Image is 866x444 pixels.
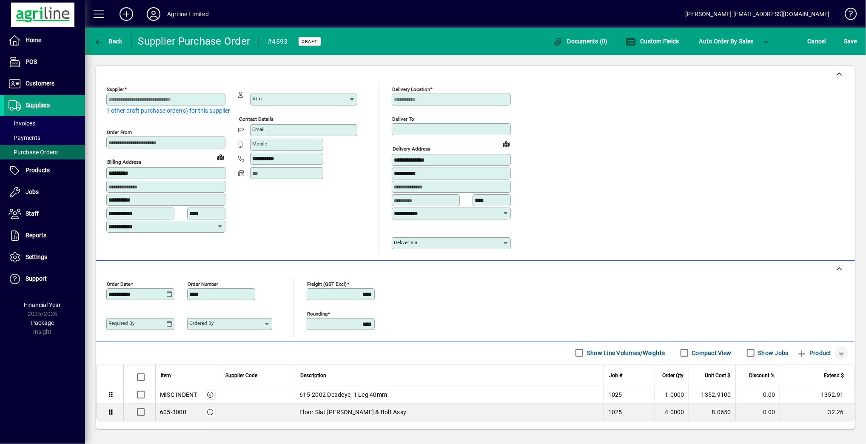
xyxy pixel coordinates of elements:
[793,345,836,361] button: Product
[550,34,610,49] button: Documents (0)
[85,34,132,49] app-page-header-button: Back
[749,371,775,380] span: Discount %
[553,38,608,45] span: Documents (0)
[140,6,167,22] button: Profile
[214,150,228,164] a: View on map
[26,37,41,43] span: Home
[268,35,288,48] div: #4593
[107,129,132,135] mat-label: Order from
[26,80,54,87] span: Customers
[844,34,857,48] span: ave
[608,408,622,416] span: 1025
[9,149,58,156] span: Purchase Orders
[585,349,665,357] label: Show Line Volumes/Weights
[394,239,417,245] mat-label: Deliver via
[4,145,85,159] a: Purchase Orders
[31,319,54,326] span: Package
[4,160,85,181] a: Products
[808,34,826,48] span: Cancel
[107,86,124,92] mat-label: Supplier
[392,116,414,122] mat-label: Deliver To
[686,7,830,21] div: [PERSON_NAME] [EMAIL_ADDRESS][DOMAIN_NAME]
[252,96,262,102] mat-label: Attn
[844,38,847,45] span: S
[107,281,131,287] mat-label: Order date
[26,232,46,239] span: Reports
[307,310,328,316] mat-label: Rounding
[4,203,85,225] a: Staff
[26,58,37,65] span: POS
[189,320,214,326] mat-label: Ordered by
[806,34,829,49] button: Cancel
[302,39,318,44] span: Draft
[26,210,39,217] span: Staff
[9,134,40,141] span: Payments
[252,126,265,132] mat-label: Email
[838,2,855,29] a: Knowledge Base
[690,349,732,357] label: Compact View
[842,34,859,49] button: Save
[4,268,85,290] a: Support
[167,7,209,21] div: Agriline Limited
[4,131,85,145] a: Payments
[94,38,122,45] span: Back
[4,73,85,94] a: Customers
[780,404,855,421] td: 32.26
[689,386,735,404] td: 1352.9100
[300,371,326,380] span: Description
[4,51,85,73] a: POS
[757,349,789,357] label: Show Jobs
[655,386,689,404] td: 1.0000
[9,120,35,127] span: Invoices
[113,6,140,22] button: Add
[26,102,50,108] span: Suppliers
[735,404,780,421] td: 0.00
[735,386,780,404] td: 0.00
[4,247,85,268] a: Settings
[26,167,50,174] span: Products
[608,390,622,399] span: 1025
[705,371,730,380] span: Unit Cost $
[252,141,267,147] mat-label: Mobile
[699,34,754,48] span: Auto Order By Sales
[138,34,251,48] div: Supplier Purchase Order
[161,371,171,380] span: Item
[160,390,197,399] div: MISC INDENT
[695,34,758,49] button: Auto Order By Sales
[26,275,47,282] span: Support
[4,116,85,131] a: Invoices
[26,188,39,195] span: Jobs
[108,320,134,326] mat-label: Required by
[24,302,61,308] span: Financial Year
[392,86,430,92] mat-label: Delivery Location
[160,408,186,416] div: 605-3000
[824,371,844,380] span: Extend $
[609,371,622,380] span: Job #
[307,281,347,287] mat-label: Freight (GST excl)
[4,30,85,51] a: Home
[797,346,832,360] span: Product
[499,137,513,151] a: View on map
[26,253,47,260] span: Settings
[4,225,85,246] a: Reports
[225,371,257,380] span: Supplier Code
[4,182,85,203] a: Jobs
[662,371,684,380] span: Order Qty
[188,281,218,287] mat-label: Order number
[689,404,735,421] td: 8.0650
[626,38,679,45] span: Custom Fields
[780,386,855,404] td: 1352.91
[299,408,406,416] span: Floor Slat [PERSON_NAME] & Bolt Assy
[299,390,387,399] span: 615-2002 Deadeye, 1 Leg 40mm
[655,404,689,421] td: 4.0000
[92,34,125,49] button: Back
[624,34,681,49] button: Custom Fields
